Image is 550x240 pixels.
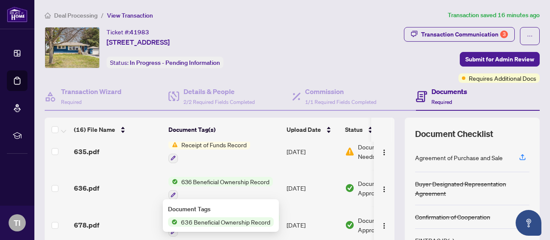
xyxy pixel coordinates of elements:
[168,140,178,149] img: Status Icon
[61,99,82,105] span: Required
[404,27,515,42] button: Transaction Communication3
[377,181,391,195] button: Logo
[469,73,536,83] span: Requires Additional Docs
[358,216,411,234] span: Document Approved
[45,12,51,18] span: home
[107,12,153,19] span: View Transaction
[130,28,149,36] span: 41983
[107,27,149,37] div: Ticket #:
[305,86,376,97] h4: Commission
[74,146,99,157] span: 635.pdf
[177,217,274,227] span: 636 Beneficial Ownership Record
[45,27,99,68] img: IMG-X12227969_1.jpg
[358,142,403,161] span: Document Needs Work
[165,118,283,142] th: Document Tag(s)
[54,12,98,19] span: Deal Processing
[74,183,99,193] span: 636.pdf
[415,153,503,162] div: Agreement of Purchase and Sale
[130,59,220,67] span: In Progress - Pending Information
[101,10,104,20] li: /
[342,118,415,142] th: Status
[107,37,170,47] span: [STREET_ADDRESS]
[460,52,540,67] button: Submit for Admin Review
[345,220,354,230] img: Document Status
[415,128,493,140] span: Document Checklist
[516,210,541,236] button: Open asap
[74,125,115,134] span: (16) File Name
[183,86,255,97] h4: Details & People
[283,170,342,207] td: [DATE]
[14,217,21,229] span: TI
[305,99,376,105] span: 1/1 Required Fields Completed
[377,218,391,232] button: Logo
[283,118,342,142] th: Upload Date
[168,217,177,227] img: Status Icon
[421,27,508,41] div: Transaction Communication
[283,133,342,170] td: [DATE]
[168,204,274,214] div: Document Tags
[74,220,99,230] span: 678.pdf
[178,140,250,149] span: Receipt of Funds Record
[527,33,533,39] span: ellipsis
[70,118,165,142] th: (16) File Name
[168,177,273,200] button: Status Icon636 Beneficial Ownership Record
[345,183,354,193] img: Document Status
[168,140,250,163] button: Status IconReceipt of Funds Record
[345,147,354,156] img: Document Status
[381,222,388,229] img: Logo
[500,30,508,38] div: 3
[415,179,529,198] div: Buyer Designated Representation Agreement
[7,6,27,22] img: logo
[377,145,391,158] button: Logo
[431,99,452,105] span: Required
[431,86,467,97] h4: Documents
[381,186,388,193] img: Logo
[107,57,223,68] div: Status:
[168,177,178,186] img: Status Icon
[381,149,388,156] img: Logo
[61,86,122,97] h4: Transaction Wizard
[358,179,411,197] span: Document Approved
[448,10,540,20] article: Transaction saved 16 minutes ago
[345,125,363,134] span: Status
[465,52,534,66] span: Submit for Admin Review
[183,99,255,105] span: 2/2 Required Fields Completed
[178,177,273,186] span: 636 Beneficial Ownership Record
[415,212,490,222] div: Confirmation of Cooperation
[287,125,321,134] span: Upload Date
